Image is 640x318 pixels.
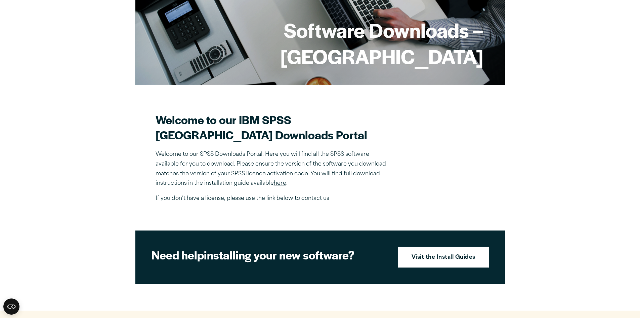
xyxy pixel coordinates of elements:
[412,253,475,262] strong: Visit the Install Guides
[3,298,19,315] button: Open CMP widget
[152,247,204,263] strong: Need help
[274,181,286,186] a: here
[157,17,483,69] h1: Software Downloads – [GEOGRAPHIC_DATA]
[156,150,391,188] p: Welcome to our SPSS Downloads Portal. Here you will find all the SPSS software available for you ...
[398,247,489,268] a: Visit the Install Guides
[156,112,391,142] h2: Welcome to our IBM SPSS [GEOGRAPHIC_DATA] Downloads Portal
[152,247,387,262] h2: installing your new software?
[156,194,391,204] p: If you don’t have a license, please use the link below to contact us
